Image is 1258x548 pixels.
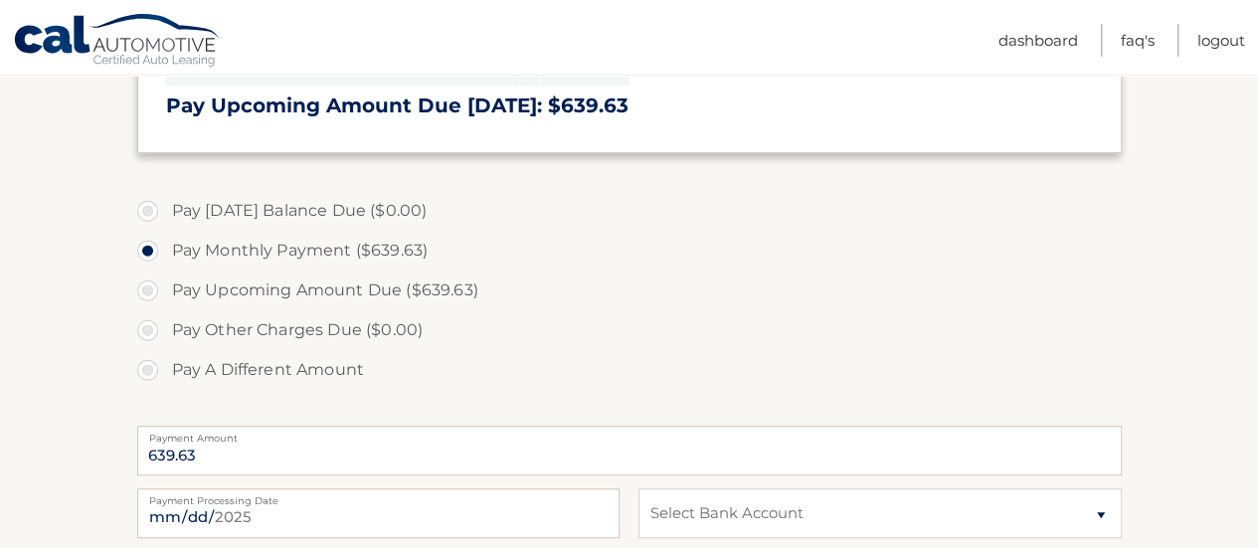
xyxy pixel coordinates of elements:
[137,426,1122,475] input: Payment Amount
[137,488,620,504] label: Payment Processing Date
[137,350,1122,390] label: Pay A Different Amount
[13,13,222,71] a: Cal Automotive
[137,310,1122,350] label: Pay Other Charges Due ($0.00)
[137,271,1122,310] label: Pay Upcoming Amount Due ($639.63)
[166,93,1093,118] h3: Pay Upcoming Amount Due [DATE]: $639.63
[998,24,1078,57] a: Dashboard
[137,488,620,538] input: Payment Date
[1121,24,1155,57] a: FAQ's
[137,231,1122,271] label: Pay Monthly Payment ($639.63)
[137,426,1122,442] label: Payment Amount
[1197,24,1245,57] a: Logout
[137,191,1122,231] label: Pay [DATE] Balance Due ($0.00)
